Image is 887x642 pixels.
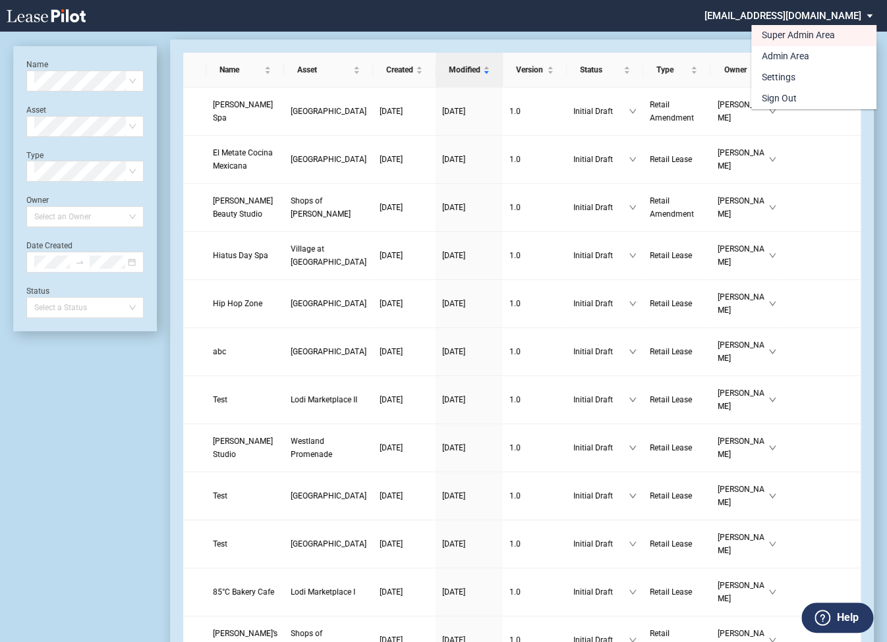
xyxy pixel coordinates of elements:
label: Help [836,609,858,626]
div: Super Admin Area [762,29,835,42]
button: Help [801,602,873,633]
div: Admin Area [762,50,809,63]
div: Settings [762,71,795,84]
div: Sign Out [762,92,797,105]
